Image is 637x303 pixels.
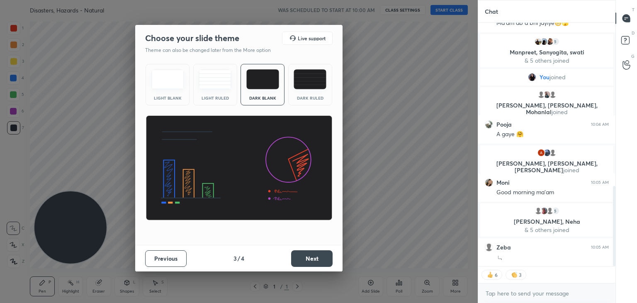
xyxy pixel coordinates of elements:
h6: Moni [496,179,510,186]
div: Dark Ruled [294,96,327,100]
img: lightRuledTheme.5fabf969.svg [199,69,231,89]
h5: Live support [298,36,326,41]
img: c36fed8be6f1468bba8a81ad77bbaf31.jpg [528,73,536,81]
button: Next [291,250,333,267]
img: 3 [485,120,493,129]
p: Theme can also be changed later from the More option [145,46,280,54]
div: A gaye 🤗 [496,130,609,139]
img: default.png [549,90,557,99]
img: d5530a22e0454d9083a2caadc15d5ad1.jpg [540,207,548,215]
p: [PERSON_NAME], [PERSON_NAME], [PERSON_NAME] [485,160,608,173]
div: Light Blank [151,96,184,100]
span: joined [563,166,579,174]
h4: / [238,254,240,263]
div: grid [478,23,615,266]
p: G [631,53,635,59]
div: 10:04 AM [591,122,609,127]
p: [PERSON_NAME], Neha [485,218,608,225]
img: default.png [485,243,493,252]
h6: Zeba [496,244,511,251]
p: T [632,7,635,13]
img: darkThemeBanner.d06ce4a2.svg [146,115,333,221]
img: darkRuledTheme.de295e13.svg [294,69,326,89]
p: Manpreet, Sanyogita, swati [485,49,608,56]
span: joined [549,74,566,81]
img: thumbs_up.png [486,271,494,279]
p: & 5 others joined [485,57,608,64]
div: 5 [552,207,560,215]
div: ہا [496,253,609,261]
div: 5 [552,37,560,46]
span: joined [552,108,568,116]
div: Dark Blank [246,96,279,100]
img: darkTheme.f0cc69e5.svg [246,69,279,89]
img: 3b9d4859f2db479483b765e7f4ddc584.25864695_3 [537,149,545,157]
img: 3 [543,90,551,99]
p: [PERSON_NAME], [PERSON_NAME], Mohanlal [485,102,608,115]
div: Good morning ma'am [496,188,609,197]
img: 2171b84a3f5d46ffbb1d5035fcce5c7f.jpg [546,37,554,46]
img: 748351e264ba43209a74ccbdc1adaeac.jpg [540,37,548,46]
h4: 4 [241,254,244,263]
div: Light Ruled [199,96,232,100]
img: 3 [485,178,493,187]
img: 874faf7b087f40c5887d24cb29dedd89.jpg [534,37,542,46]
h2: Choose your slide theme [145,33,239,44]
p: Chat [478,0,505,22]
h6: Pooja [496,121,512,128]
img: default.png [549,149,557,157]
img: 3 [543,149,551,157]
div: 6 [494,271,498,278]
p: & 5 others joined [485,227,608,233]
img: default.png [534,207,542,215]
img: default.png [546,207,554,215]
p: D [632,30,635,36]
img: lightTheme.e5ed3b09.svg [151,69,184,89]
div: 10:05 AM [591,245,609,250]
span: You [540,74,549,81]
h4: 3 [233,254,237,263]
div: Ma'am ab a bhi jayiye😁🫣 [496,19,609,27]
button: Previous [145,250,187,267]
div: 3 [518,271,522,278]
div: 10:05 AM [591,180,609,185]
img: clapping_hands.png [510,271,518,279]
img: default.png [537,90,545,99]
